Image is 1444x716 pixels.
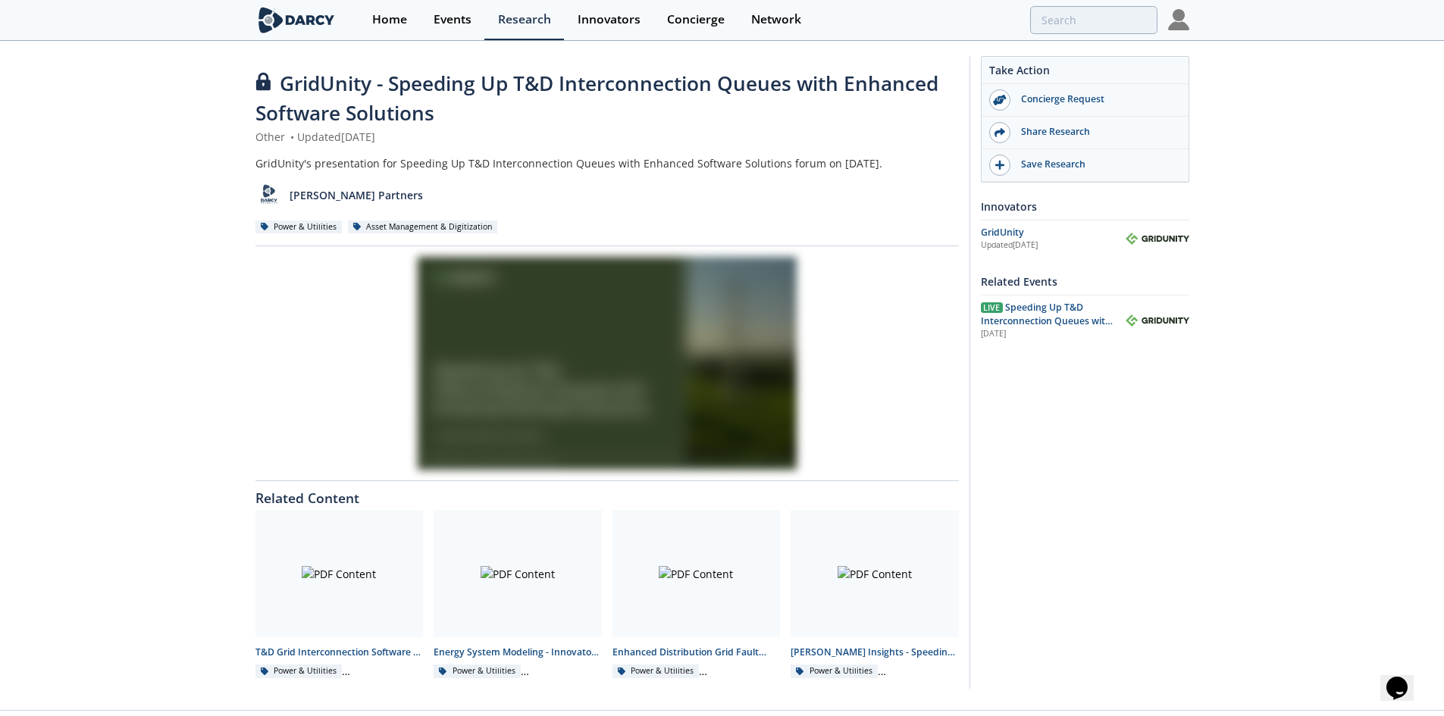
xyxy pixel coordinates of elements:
a: Live Speeding Up T&D Interconnection Queues with Enhanced Software Solutions [DATE] GridUnity [981,301,1189,341]
div: Concierge Request [1010,92,1180,106]
div: Save Research [1010,158,1180,171]
a: GridUnity Updated[DATE] GridUnity [981,226,1189,252]
div: Innovators [578,14,641,26]
img: GridUnity [1126,233,1189,245]
div: Energy System Modeling - Innovator Landscape [434,646,602,659]
div: Enhanced Distribution Grid Fault Analytics - Innovator Landscape [612,646,781,659]
div: Research [498,14,551,26]
div: Power & Utilities [434,664,521,678]
div: Power & Utilities [612,664,700,678]
div: Take Action [982,62,1189,84]
span: Live [981,302,1003,313]
span: Speeding Up T&D Interconnection Queues with Enhanced Software Solutions [981,301,1113,342]
div: Home [372,14,407,26]
div: Innovators [981,193,1189,220]
p: [PERSON_NAME] Partners [290,187,423,203]
div: [PERSON_NAME] Insights - Speeding Up T&D Interconnection Queues with Enhanced Software Solutions [791,646,959,659]
div: Asset Management & Digitization [348,220,498,234]
div: [DATE] [981,328,1115,340]
div: Events [434,14,471,26]
div: T&D Grid Interconnection Software - Innovator Landscape [255,646,424,659]
span: GridUnity - Speeding Up T&D Interconnection Queues with Enhanced Software Solutions [255,70,938,127]
div: Other Updated [DATE] [255,129,959,145]
div: Network [751,14,801,26]
input: Advanced Search [1030,6,1157,34]
img: GridUnity [1126,314,1189,327]
div: Power & Utilities [255,664,343,678]
img: logo-wide.svg [255,7,338,33]
a: PDF Content [PERSON_NAME] Insights - Speeding Up T&D Interconnection Queues with Enhanced Softwar... [785,510,964,677]
a: PDF Content T&D Grid Interconnection Software - Innovator Landscape Power & Utilities [250,510,429,677]
div: Power & Utilities [255,220,343,234]
div: Concierge [667,14,725,26]
span: • [288,130,297,144]
a: PDF Content Energy System Modeling - Innovator Landscape Power & Utilities [428,510,607,677]
div: GridUnity [981,226,1126,239]
div: Share Research [1010,125,1180,139]
div: Power & Utilities [791,664,878,678]
div: Updated [DATE] [981,239,1126,252]
div: Related Content [255,481,959,505]
a: PDF Content Enhanced Distribution Grid Fault Analytics - Innovator Landscape Power & Utilities [607,510,786,677]
img: Profile [1168,9,1189,30]
div: Related Events [981,268,1189,295]
iframe: chat widget [1380,655,1429,701]
div: GridUnity's presentation for Speeding Up T&D Interconnection Queues with Enhanced Software Soluti... [255,155,959,171]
